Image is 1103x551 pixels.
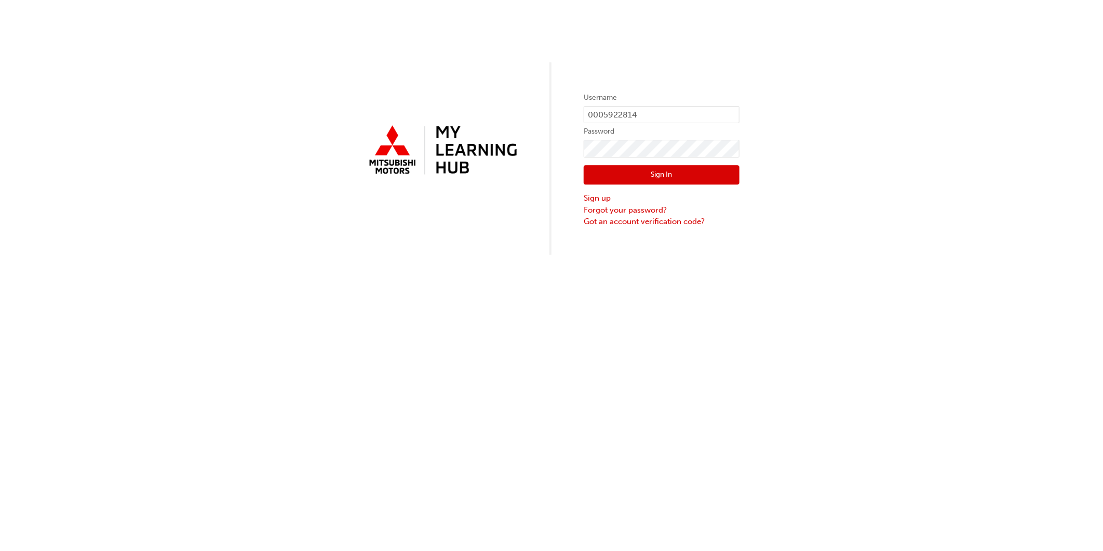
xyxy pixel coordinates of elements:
[584,204,739,216] a: Forgot your password?
[584,216,739,228] a: Got an account verification code?
[584,125,739,138] label: Password
[584,165,739,185] button: Sign In
[364,121,519,180] img: mmal
[584,192,739,204] a: Sign up
[584,106,739,124] input: Username
[584,91,739,104] label: Username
